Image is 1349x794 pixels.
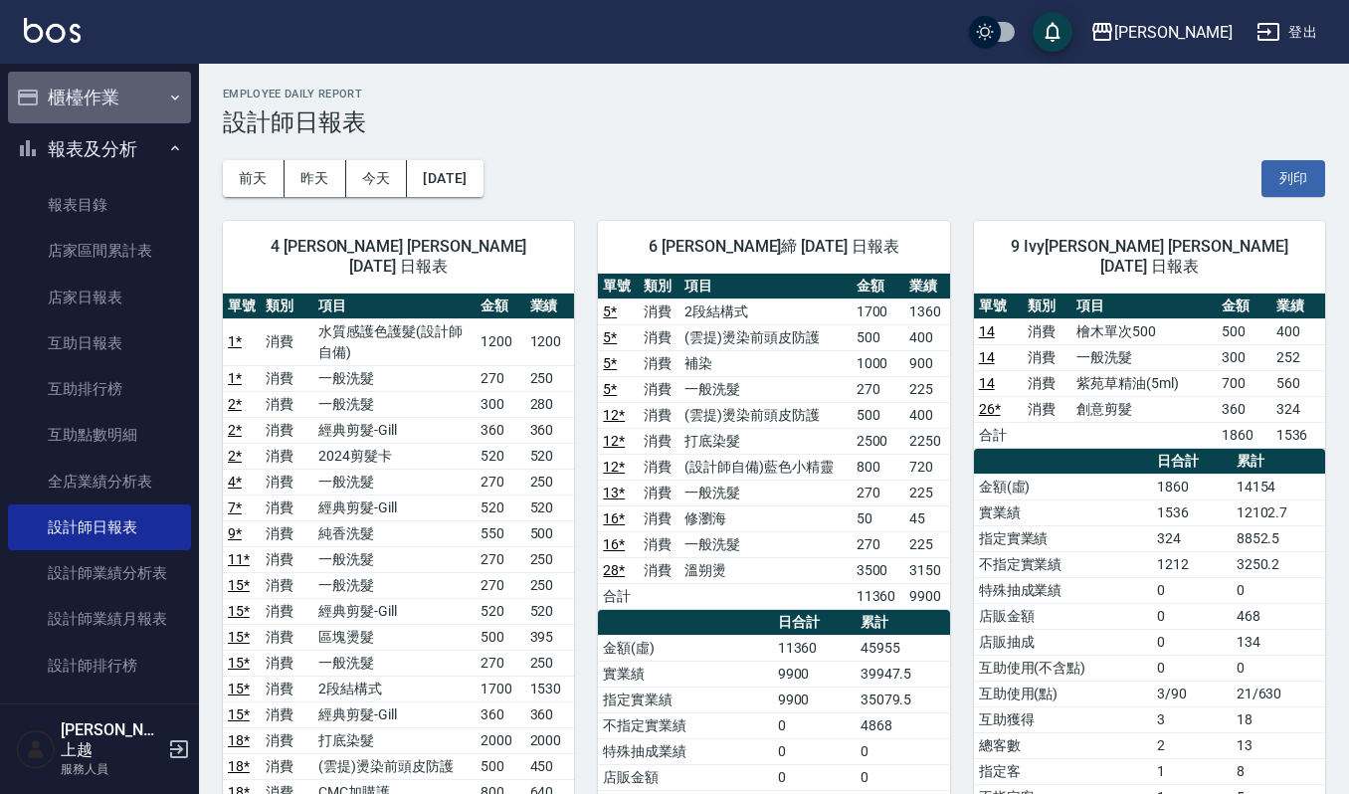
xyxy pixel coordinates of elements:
h2: Employee Daily Report [223,88,1325,100]
td: 2 [1152,732,1231,758]
a: 店家區間累計表 [8,228,191,274]
td: 不指定實業績 [974,551,1153,577]
th: 類別 [261,294,313,319]
td: 一般洗髮 [313,572,476,598]
th: 日合計 [1152,449,1231,475]
td: 1530 [525,676,575,701]
button: 今天 [346,160,408,197]
td: 21/630 [1232,681,1325,706]
td: 經典剪髮-Gill [313,598,476,624]
button: [DATE] [407,160,482,197]
td: 消費 [261,391,313,417]
td: 39947.5 [856,661,950,687]
td: 2000 [476,727,525,753]
a: 14 [979,323,995,339]
td: 3150 [904,557,949,583]
td: 互助獲得 [974,706,1153,732]
a: 設計師排行榜 [8,643,191,689]
td: 純香洗髮 [313,520,476,546]
span: 9 Ivy[PERSON_NAME] [PERSON_NAME] [DATE] 日報表 [998,237,1301,277]
td: 324 [1152,525,1231,551]
td: 合計 [974,422,1023,448]
td: 360 [476,417,525,443]
td: 消費 [639,454,679,480]
td: 消費 [1023,370,1071,396]
td: 0 [856,764,950,790]
td: 店販金額 [598,764,772,790]
th: 單號 [974,294,1023,319]
td: 300 [1217,344,1270,370]
td: 消費 [261,701,313,727]
td: 特殊抽成業績 [598,738,772,764]
td: 3 [1152,706,1231,732]
p: 服務人員 [61,760,162,778]
td: 一般洗髮 [679,480,851,505]
th: 項目 [1071,294,1217,319]
td: 250 [525,469,575,495]
td: 1536 [1152,499,1231,525]
td: 1000 [852,350,905,376]
td: 400 [1271,318,1325,344]
table: a dense table [598,274,949,610]
td: 消費 [261,417,313,443]
td: 消費 [261,753,313,779]
td: 520 [525,495,575,520]
td: 1200 [476,318,525,365]
td: 指定實業績 [974,525,1153,551]
td: 補染 [679,350,851,376]
td: 360 [1217,396,1270,422]
td: 270 [852,480,905,505]
td: 消費 [639,350,679,376]
td: 2024剪髮卡 [313,443,476,469]
td: 252 [1271,344,1325,370]
td: 1200 [525,318,575,365]
td: 324 [1271,396,1325,422]
a: 商品消耗明細 [8,689,191,734]
td: 指定客 [974,758,1153,784]
td: 1700 [852,298,905,324]
td: 消費 [261,727,313,753]
td: 1212 [1152,551,1231,577]
td: 1860 [1217,422,1270,448]
td: 一般洗髮 [313,365,476,391]
td: 250 [525,572,575,598]
td: 250 [525,365,575,391]
button: save [1033,12,1072,52]
td: 550 [476,520,525,546]
td: 3500 [852,557,905,583]
a: 設計師日報表 [8,504,191,550]
td: 0 [856,738,950,764]
td: 2250 [904,428,949,454]
td: (雲提)燙染前頭皮防護 [313,753,476,779]
a: 互助日報表 [8,320,191,366]
td: 0 [1152,629,1231,655]
a: 設計師業績月報表 [8,596,191,642]
td: 一般洗髮 [1071,344,1217,370]
td: 270 [852,376,905,402]
td: 一般洗髮 [313,650,476,676]
td: 520 [476,598,525,624]
td: 11360 [852,583,905,609]
td: 互助使用(不含點) [974,655,1153,681]
td: 270 [852,531,905,557]
th: 類別 [639,274,679,299]
td: 消費 [261,572,313,598]
h5: [PERSON_NAME]上越 [61,720,162,760]
th: 項目 [679,274,851,299]
td: 500 [525,520,575,546]
td: 270 [476,650,525,676]
td: 2段結構式 [679,298,851,324]
td: 1860 [1152,474,1231,499]
td: 消費 [639,428,679,454]
td: 消費 [261,443,313,469]
td: 500 [852,324,905,350]
td: 134 [1232,629,1325,655]
td: 總客數 [974,732,1153,758]
a: 設計師業績分析表 [8,550,191,596]
td: 12102.7 [1232,499,1325,525]
button: 列印 [1261,160,1325,197]
th: 項目 [313,294,476,319]
th: 金額 [476,294,525,319]
td: 520 [476,495,525,520]
a: 店家日報表 [8,275,191,320]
